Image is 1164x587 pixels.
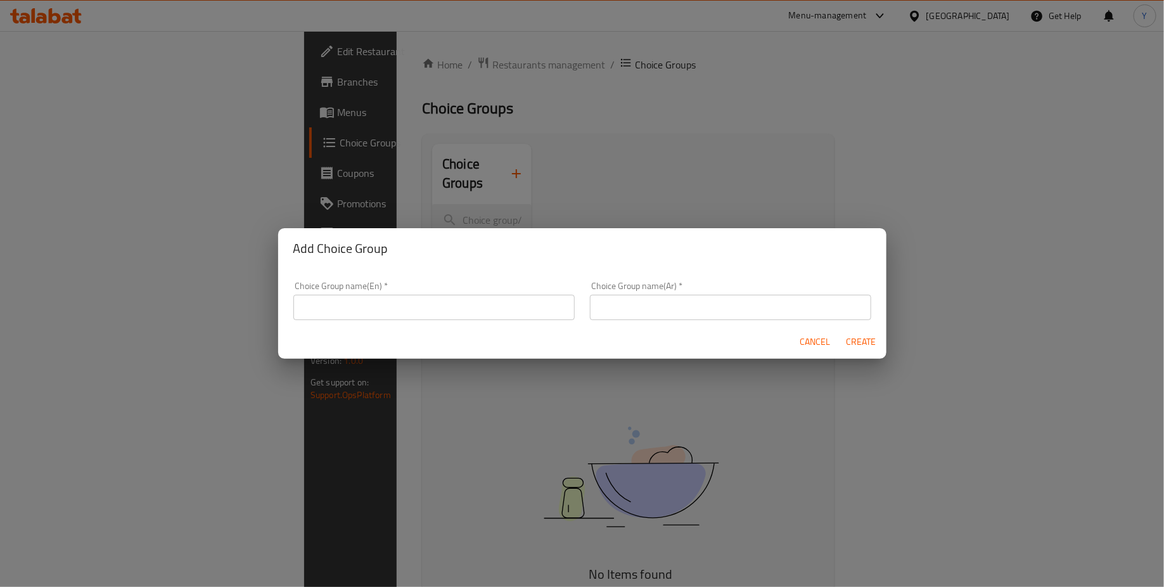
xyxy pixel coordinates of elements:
input: Please enter Choice Group name(en) [293,295,575,320]
button: Cancel [795,330,836,354]
input: Please enter Choice Group name(ar) [590,295,871,320]
h2: Add Choice Group [293,238,871,259]
button: Create [841,330,881,354]
span: Cancel [800,334,831,350]
span: Create [846,334,876,350]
